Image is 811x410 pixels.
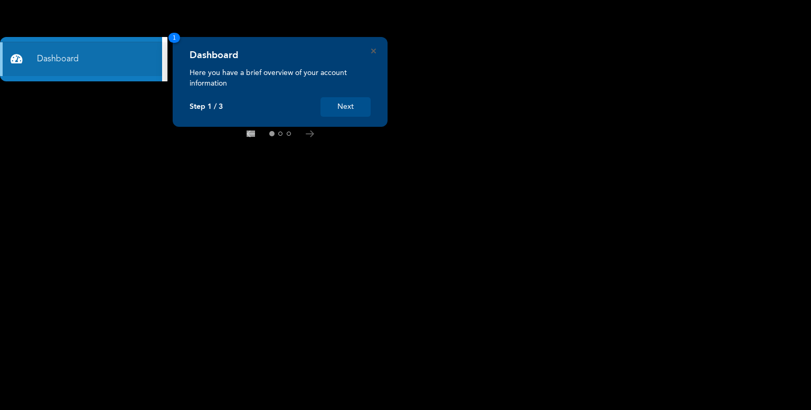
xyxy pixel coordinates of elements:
h4: Dashboard [190,50,238,61]
p: Here you have a brief overview of your account information [190,68,371,89]
button: Close [371,49,376,53]
p: Step 1 / 3 [190,102,223,111]
button: Next [320,97,371,117]
span: 1 [168,33,180,43]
